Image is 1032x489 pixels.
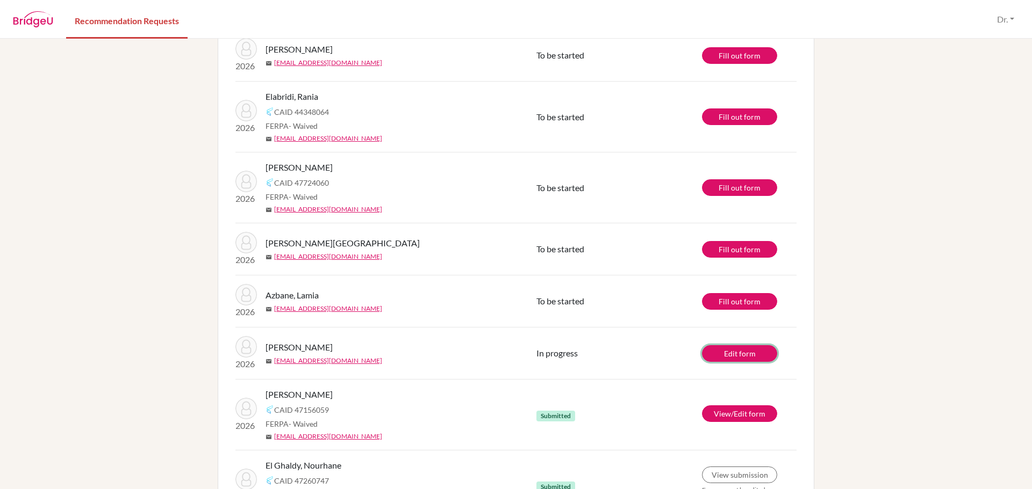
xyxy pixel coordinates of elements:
span: CAID 44348064 [274,106,329,118]
a: Fill out form [702,108,777,125]
span: CAID 47156059 [274,404,329,415]
button: Dr. [992,9,1019,30]
span: Azbane, Lamia [266,289,319,302]
a: [EMAIL_ADDRESS][DOMAIN_NAME] [274,304,382,313]
span: To be started [536,296,584,306]
p: 2026 [235,419,257,432]
span: [PERSON_NAME] [266,43,333,56]
span: CAID 47724060 [274,177,329,188]
a: Fill out form [702,241,777,258]
img: Common App logo [266,476,274,485]
span: mail [266,434,272,440]
span: - Waived [289,419,318,428]
a: View/Edit form [702,405,777,422]
span: In progress [536,348,578,358]
a: Edit form [702,345,777,362]
a: [EMAIL_ADDRESS][DOMAIN_NAME] [274,356,382,366]
span: mail [266,306,272,312]
span: To be started [536,183,584,193]
p: 2026 [235,192,257,205]
span: To be started [536,50,584,60]
span: FERPA [266,120,318,132]
a: Recommendation Requests [66,2,188,39]
span: [PERSON_NAME] [266,341,333,354]
a: [EMAIL_ADDRESS][DOMAIN_NAME] [274,134,382,143]
span: mail [266,207,272,213]
p: 2026 [235,60,257,72]
img: Waheed, Hiba [235,336,257,357]
a: Fill out form [702,293,777,310]
p: 2026 [235,357,257,370]
span: FERPA [266,191,318,202]
span: - Waived [289,121,318,130]
p: 2026 [235,305,257,318]
img: Corbin, Margaux [235,232,257,253]
a: [EMAIL_ADDRESS][DOMAIN_NAME] [274,205,382,214]
a: Fill out form [702,47,777,64]
span: [PERSON_NAME] [266,388,333,401]
img: Safieddine, Yann [235,398,257,419]
span: [PERSON_NAME][GEOGRAPHIC_DATA] [266,237,420,250]
span: FERPA [266,418,318,429]
img: Elabridi, Rania [235,100,257,121]
span: To be started [536,244,584,254]
p: 2026 [235,121,257,134]
img: Lahlou, Mohamed [235,171,257,192]
a: View submission [702,466,777,483]
img: Common App logo [266,178,274,187]
img: Khaldi, Ikram [235,38,257,60]
img: Azbane, Lamia [235,284,257,305]
p: 2026 [235,253,257,266]
span: Elabridi, Rania [266,90,318,103]
a: [EMAIL_ADDRESS][DOMAIN_NAME] [274,432,382,441]
span: CAID 47260747 [274,475,329,486]
span: To be started [536,112,584,122]
a: [EMAIL_ADDRESS][DOMAIN_NAME] [274,58,382,68]
img: BridgeU logo [13,11,53,27]
img: Common App logo [266,405,274,414]
span: Submitted [536,411,575,421]
span: El Ghaldy, Nourhane [266,459,341,472]
a: Fill out form [702,179,777,196]
span: mail [266,60,272,67]
span: mail [266,358,272,364]
span: [PERSON_NAME] [266,161,333,174]
span: - Waived [289,192,318,201]
img: Common App logo [266,107,274,116]
span: mail [266,254,272,260]
span: mail [266,136,272,142]
a: [EMAIL_ADDRESS][DOMAIN_NAME] [274,252,382,261]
